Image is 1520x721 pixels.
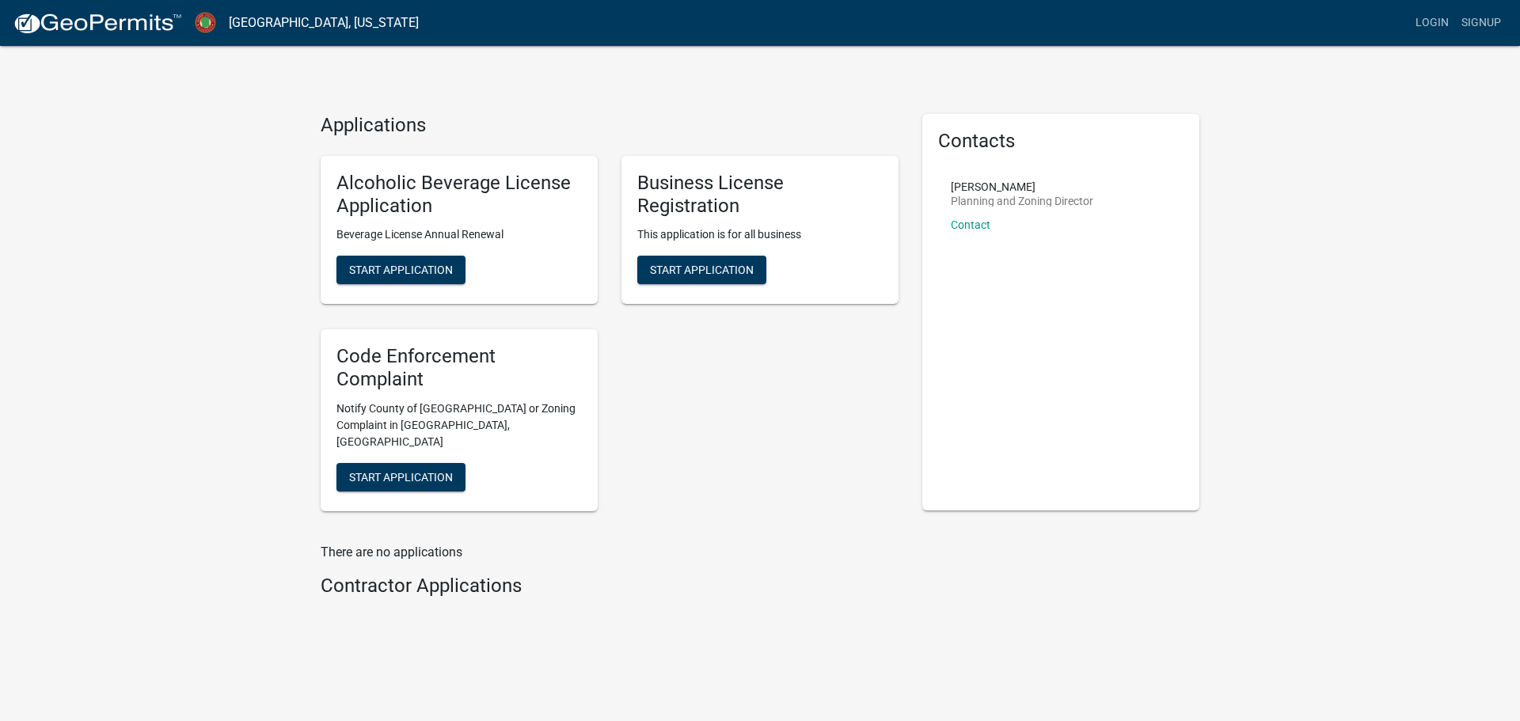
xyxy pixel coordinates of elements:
a: Login [1409,8,1455,38]
h5: Code Enforcement Complaint [336,345,582,391]
img: Jasper County, Georgia [195,12,216,33]
button: Start Application [336,256,465,284]
wm-workflow-list-section: Applications [321,114,899,524]
p: Planning and Zoning Director [951,195,1093,207]
p: Beverage License Annual Renewal [336,226,582,243]
wm-workflow-list-section: Contractor Applications [321,575,899,604]
p: [PERSON_NAME] [951,181,1093,192]
h4: Applications [321,114,899,137]
button: Start Application [637,256,766,284]
a: [GEOGRAPHIC_DATA], [US_STATE] [229,9,419,36]
h5: Contacts [938,130,1184,153]
h4: Contractor Applications [321,575,899,598]
a: Contact [951,218,990,231]
span: Start Application [349,470,453,483]
span: Start Application [349,264,453,276]
span: Start Application [650,264,754,276]
p: This application is for all business [637,226,883,243]
p: There are no applications [321,543,899,562]
button: Start Application [336,463,465,491]
a: Signup [1455,8,1507,38]
p: Notify County of [GEOGRAPHIC_DATA] or Zoning Complaint in [GEOGRAPHIC_DATA], [GEOGRAPHIC_DATA] [336,400,582,450]
h5: Alcoholic Beverage License Application [336,172,582,218]
h5: Business License Registration [637,172,883,218]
